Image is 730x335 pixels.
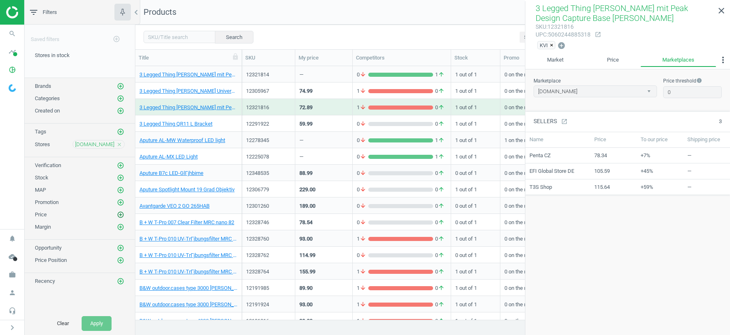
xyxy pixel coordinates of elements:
div: 12191985 [246,285,291,292]
span: Tags [35,128,46,135]
div: 12328764 [246,268,291,275]
a: 3 Legged Thing [PERSON_NAME] mit Peak Design Capture Base [PERSON_NAME] [139,71,237,78]
a: open_in_new [557,118,568,126]
a: Aputure AL-MW Waterproof LED light [139,137,225,144]
div: 1 out of 1 [455,83,496,98]
span: Brands [35,83,51,89]
button: add_circle [557,41,566,50]
span: 1 [433,153,447,161]
span: 0 [433,186,447,193]
span: EFI Global Store DE [529,167,574,175]
span: Stock [35,174,48,181]
div: 12305967 [246,87,291,95]
span: 115.64 [594,184,610,190]
div: 0 on the market [504,313,557,328]
span: 0 [357,219,368,226]
div: 0 on the market [504,231,557,246]
button: add_circle_outline [116,244,125,252]
button: add_circle_outline [108,31,125,48]
div: 0 out of 1 [455,215,496,229]
span: — [687,184,691,190]
div: Title [139,54,238,62]
div: 0 on the market [504,264,557,278]
span: 1 [433,71,447,78]
span: 78.34 [594,152,607,158]
button: add_circle_outline [116,107,125,115]
i: add_circle_outline [113,35,120,43]
div: 0 on the market [504,116,557,131]
i: add_circle_outline [117,174,124,181]
a: 3 Legged Thing QR11 L Bracket [139,120,212,128]
i: arrow_upward [438,120,445,128]
button: add_circle_outline [116,186,125,194]
div: 12301260 [246,202,291,210]
span: 0 [433,268,447,275]
span: 0 [357,137,368,144]
i: add_circle_outline [117,128,124,135]
i: add_circle_outline [117,199,124,206]
span: Select all on page (200) [524,34,579,41]
span: 0 [433,87,447,95]
i: add_circle_outline [117,186,124,194]
i: arrow_downward [360,268,366,275]
i: arrow_upward [438,268,445,275]
span: 3 [719,118,722,125]
button: chevron_right [2,322,23,333]
i: arrow_downward [360,87,366,95]
img: ajHJNr6hYgQAAAAASUVORK5CYII= [6,6,64,18]
button: add_circle_outline [116,256,125,264]
a: B + W T-Pro 010 UV-TrГјbungsfilter MRC nano 62 [139,235,237,243]
div: 1 out of 1 [455,231,496,246]
label: Price threshold [663,78,722,85]
i: filter_list [29,7,39,17]
div: 12291922 [246,120,291,128]
i: arrow_upward [438,301,445,308]
div: 0 out of 1 [455,198,496,213]
div: grid [135,66,730,320]
div: 1 out of 1 [455,280,496,295]
span: Margin [35,224,51,230]
span: 1 [357,104,368,111]
span: Created on [35,108,60,114]
span: 0 [433,170,447,177]
i: cloud_done [5,249,20,264]
a: 3 Legged Thing [PERSON_NAME] mit Peak Design Capture Base [PERSON_NAME] [139,104,237,111]
i: add_circle_outline [117,162,124,169]
i: arrow_upward [438,153,445,161]
i: arrow_downward [360,71,366,78]
span: — [687,168,691,174]
i: arrow_downward [360,153,366,161]
div: 155.99 [299,268,315,275]
div: 1 out of 1 [455,100,496,114]
a: B&W outdoor.cases type 3000 [PERSON_NAME] + [PERSON_NAME] [139,301,237,308]
span: Stores [35,141,50,147]
span: 0 [357,170,368,177]
i: add_circle_outline [117,278,124,285]
a: B&W outdoor.cases type 4000 [PERSON_NAME] + [PERSON_NAME] [139,317,237,325]
i: arrow_downward [360,186,366,193]
span: 0 [433,317,447,325]
div: 189.00 [299,202,315,210]
span: 1 [357,301,368,308]
span: Stores in stock [35,52,70,58]
button: add_circle_outline [116,211,125,219]
div: 0 on the market [504,67,557,81]
i: work [5,267,20,282]
div: 1 out of 1 [455,67,496,81]
i: person [5,285,20,301]
div: 1 on the market [504,133,557,147]
span: 105.59 [594,168,610,174]
div: 12278345 [246,137,291,144]
i: add_circle_outline [117,244,124,252]
div: — [299,71,303,81]
div: SKU [245,54,292,62]
div: 1 out of 1 [455,116,496,131]
i: arrow_upward [438,186,445,193]
i: arrow_downward [360,285,366,292]
span: 0 [357,252,368,259]
div: — [299,137,303,147]
span: 1 [357,285,368,292]
a: Price [585,53,641,67]
span: 1 [357,268,368,275]
div: 0 on the market [504,165,557,180]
